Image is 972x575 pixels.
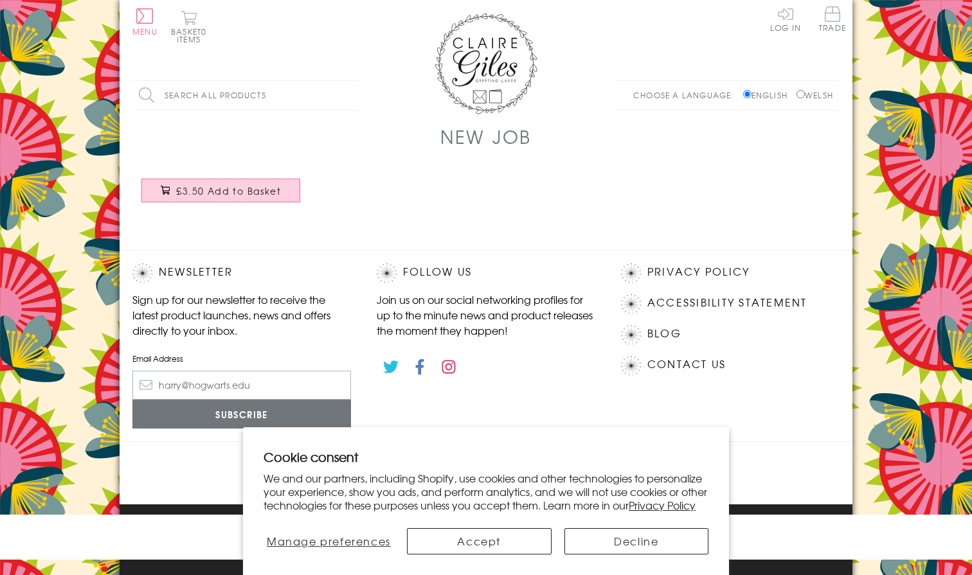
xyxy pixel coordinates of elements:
button: Menu [132,8,157,35]
a: New Job Card, Blue Stars, Good Luck, padded star embellished £3.50 Add to Basket [132,169,309,224]
button: Decline [564,528,709,554]
img: Claire Giles Greetings Cards [435,13,537,114]
input: harry@hogwarts.edu [132,371,351,400]
p: Sign up for our newsletter to receive the latest product launches, news and offers directly to yo... [132,292,351,338]
h2: Follow Us [377,263,595,283]
a: Log In [770,6,801,31]
h2: Cookie consent [264,448,708,466]
a: Blog [647,325,681,342]
input: English [743,90,751,98]
a: Accessibility Statement [647,294,807,312]
span: 0 items [177,26,206,45]
p: We and our partners, including Shopify, use cookies and other technologies to personalize your ex... [264,472,708,511]
span: Manage preferences [267,533,391,549]
h1: New Job [440,123,532,150]
a: Trade [819,6,846,34]
input: Subscribe [132,400,351,429]
p: Join us on our social networking profiles for up to the minute news and product releases the mome... [377,292,595,338]
label: English [743,89,794,101]
button: Manage preferences [264,528,394,554]
label: Email Address [132,353,351,364]
button: £3.50 Add to Basket [141,179,301,202]
input: Search [345,81,357,110]
a: Contact Us [647,356,726,373]
span: Menu [132,26,157,37]
input: Welsh [797,90,805,98]
span: £3.50 Add to Basket [176,184,281,197]
p: Choose a language: [633,89,741,101]
input: Search all products [132,81,357,110]
span: Trade [819,6,846,31]
a: Privacy Policy [647,263,750,281]
button: Accept [407,528,552,554]
label: Welsh [797,89,833,101]
a: Privacy Policy [629,497,696,513]
button: Basket0 items [171,10,206,43]
h2: Newsletter [132,263,351,283]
